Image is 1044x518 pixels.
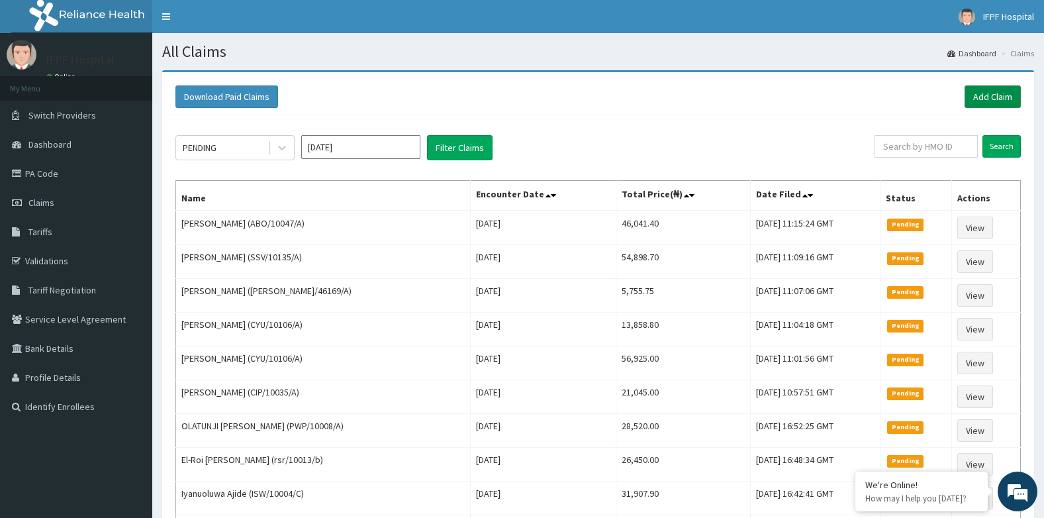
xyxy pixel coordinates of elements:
[865,479,978,491] div: We're Online!
[865,493,978,504] p: How may I help you today?
[616,414,750,448] td: 28,520.00
[957,419,993,442] a: View
[751,346,880,380] td: [DATE] 11:01:56 GMT
[471,279,616,313] td: [DATE]
[982,135,1021,158] input: Search
[751,414,880,448] td: [DATE] 16:52:25 GMT
[947,48,996,59] a: Dashboard
[176,380,471,414] td: [PERSON_NAME] (CIP/10035/A)
[471,181,616,211] th: Encounter Date
[957,386,993,408] a: View
[7,40,36,70] img: User Image
[952,181,1021,211] th: Actions
[616,313,750,346] td: 13,858.80
[427,135,493,160] button: Filter Claims
[176,482,471,515] td: Iyanuoluwa Ajide (ISW/10004/C)
[751,448,880,482] td: [DATE] 16:48:34 GMT
[616,448,750,482] td: 26,450.00
[875,135,978,158] input: Search by HMO ID
[176,279,471,313] td: [PERSON_NAME] ([PERSON_NAME]/46169/A)
[471,482,616,515] td: [DATE]
[46,54,115,66] p: IFPF Hospital
[887,354,924,366] span: Pending
[176,448,471,482] td: El-Roi [PERSON_NAME] (rsr/10013/b)
[957,318,993,340] a: View
[28,197,54,209] span: Claims
[183,141,216,154] div: PENDING
[616,346,750,380] td: 56,925.00
[887,286,924,298] span: Pending
[957,250,993,273] a: View
[751,380,880,414] td: [DATE] 10:57:51 GMT
[887,219,924,231] span: Pending
[887,252,924,264] span: Pending
[28,109,96,121] span: Switch Providers
[983,11,1034,23] span: IFPF Hospital
[471,211,616,245] td: [DATE]
[176,414,471,448] td: OLATUNJI [PERSON_NAME] (PWP/10008/A)
[28,284,96,296] span: Tariff Negotiation
[751,245,880,279] td: [DATE] 11:09:16 GMT
[176,313,471,346] td: [PERSON_NAME] (CYU/10106/A)
[616,245,750,279] td: 54,898.70
[616,279,750,313] td: 5,755.75
[957,217,993,239] a: View
[28,226,52,238] span: Tariffs
[616,181,750,211] th: Total Price(₦)
[751,181,880,211] th: Date Filed
[175,85,278,108] button: Download Paid Claims
[471,414,616,448] td: [DATE]
[176,211,471,245] td: [PERSON_NAME] (ABO/10047/A)
[162,43,1034,60] h1: All Claims
[471,380,616,414] td: [DATE]
[965,85,1021,108] a: Add Claim
[887,421,924,433] span: Pending
[616,482,750,515] td: 31,907.90
[471,448,616,482] td: [DATE]
[471,245,616,279] td: [DATE]
[880,181,952,211] th: Status
[176,181,471,211] th: Name
[471,313,616,346] td: [DATE]
[751,313,880,346] td: [DATE] 11:04:18 GMT
[301,135,420,159] input: Select Month and Year
[957,284,993,307] a: View
[616,211,750,245] td: 46,041.40
[176,245,471,279] td: [PERSON_NAME] (SSV/10135/A)
[616,380,750,414] td: 21,045.00
[751,279,880,313] td: [DATE] 11:07:06 GMT
[887,320,924,332] span: Pending
[887,455,924,467] span: Pending
[751,482,880,515] td: [DATE] 16:42:41 GMT
[957,352,993,374] a: View
[176,346,471,380] td: [PERSON_NAME] (CYU/10106/A)
[28,138,71,150] span: Dashboard
[751,211,880,245] td: [DATE] 11:15:24 GMT
[887,388,924,399] span: Pending
[959,9,975,25] img: User Image
[471,346,616,380] td: [DATE]
[46,72,78,81] a: Online
[998,48,1034,59] li: Claims
[957,453,993,476] a: View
